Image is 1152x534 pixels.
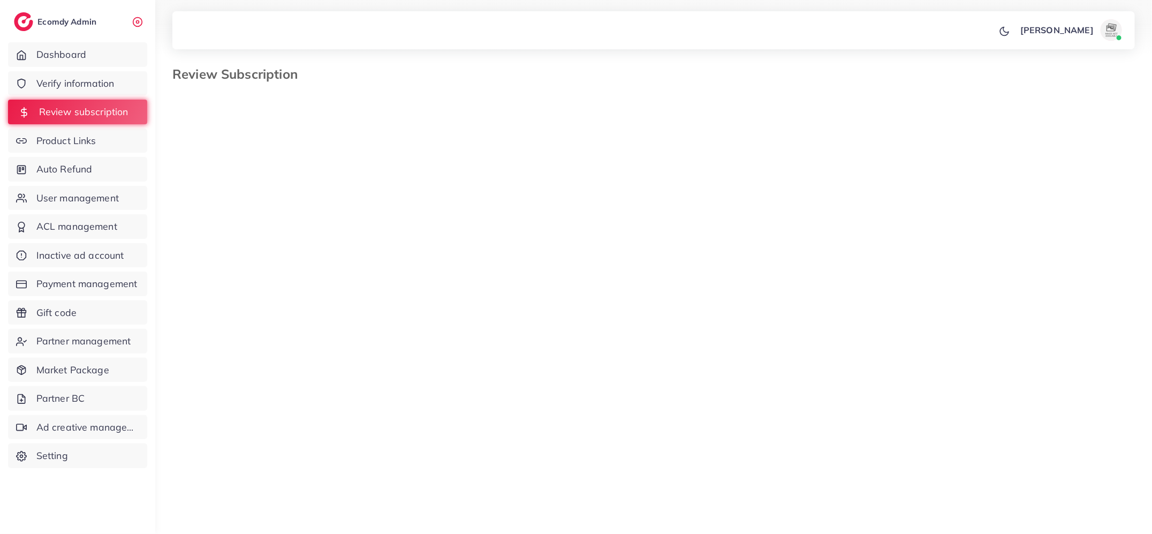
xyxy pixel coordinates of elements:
[8,186,147,210] a: User management
[36,277,138,291] span: Payment management
[36,334,131,348] span: Partner management
[1014,19,1126,41] a: [PERSON_NAME]avatar
[8,129,147,153] a: Product Links
[36,220,117,234] span: ACL management
[36,420,139,434] span: Ad creative management
[36,392,85,405] span: Partner BC
[8,329,147,354] a: Partner management
[36,162,93,176] span: Auto Refund
[36,134,96,148] span: Product Links
[1020,24,1094,36] p: [PERSON_NAME]
[8,272,147,296] a: Payment management
[8,71,147,96] a: Verify information
[14,12,33,31] img: logo
[8,443,147,468] a: Setting
[36,191,119,205] span: User management
[36,363,109,377] span: Market Package
[8,157,147,182] a: Auto Refund
[8,300,147,325] a: Gift code
[37,17,99,27] h2: Ecomdy Admin
[8,386,147,411] a: Partner BC
[39,105,128,119] span: Review subscription
[14,12,99,31] a: logoEcomdy Admin
[8,415,147,440] a: Ad creative management
[1101,19,1122,41] img: avatar
[8,358,147,382] a: Market Package
[172,66,306,82] h3: Review Subscription
[8,214,147,239] a: ACL management
[8,243,147,268] a: Inactive ad account
[36,249,124,262] span: Inactive ad account
[36,77,115,91] span: Verify information
[36,449,68,463] span: Setting
[8,100,147,124] a: Review subscription
[36,306,77,320] span: Gift code
[36,48,86,62] span: Dashboard
[8,42,147,67] a: Dashboard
